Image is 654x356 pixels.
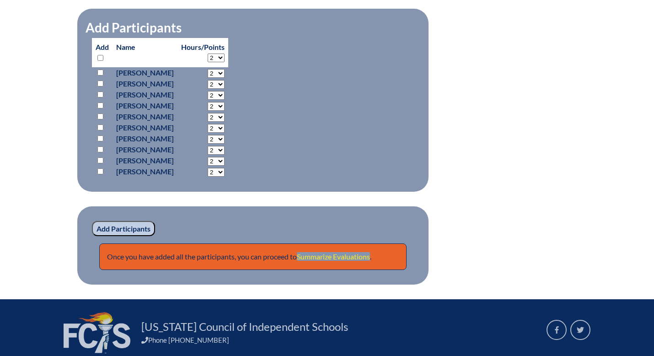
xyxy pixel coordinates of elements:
div: Phone [PHONE_NUMBER] [141,336,536,344]
p: [PERSON_NAME] [116,166,174,177]
p: Name [116,42,174,53]
p: [PERSON_NAME] [116,133,174,144]
p: [PERSON_NAME] [116,155,174,166]
a: [US_STATE] Council of Independent Schools [138,319,352,334]
p: [PERSON_NAME] [116,89,174,100]
p: Once you have added all the participants, you can proceed to . [99,243,407,270]
p: [PERSON_NAME] [116,122,174,133]
p: [PERSON_NAME] [116,78,174,89]
input: Add Participants [92,221,155,237]
p: [PERSON_NAME] [116,144,174,155]
p: Add [96,42,109,64]
p: [PERSON_NAME] [116,100,174,111]
p: [PERSON_NAME] [116,67,174,78]
p: [PERSON_NAME] [116,111,174,122]
img: FCIS_logo_white [64,312,130,353]
p: Hours/Points [181,42,225,53]
legend: Add Participants [85,20,182,35]
a: Summarize Evaluations [297,252,370,261]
